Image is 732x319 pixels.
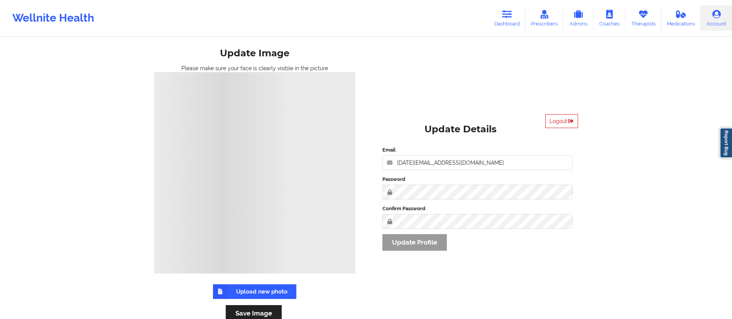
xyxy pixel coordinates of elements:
[382,155,573,170] input: Email address
[593,5,625,31] a: Coaches
[382,176,573,183] label: Password
[720,128,732,158] a: Report Bug
[424,123,497,135] div: Update Details
[701,5,732,31] a: Account
[489,5,526,31] a: Dashboard
[625,5,661,31] a: Therapists
[661,5,701,31] a: Medications
[382,146,573,154] label: Email
[382,205,573,213] label: Confirm Password
[220,47,289,59] div: Update Image
[545,114,578,128] button: Logout
[213,284,296,299] label: Upload new photo
[154,64,355,72] div: Please make sure your face is clearly visible in the picture
[563,5,593,31] a: Admins
[526,5,564,31] a: Prescribers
